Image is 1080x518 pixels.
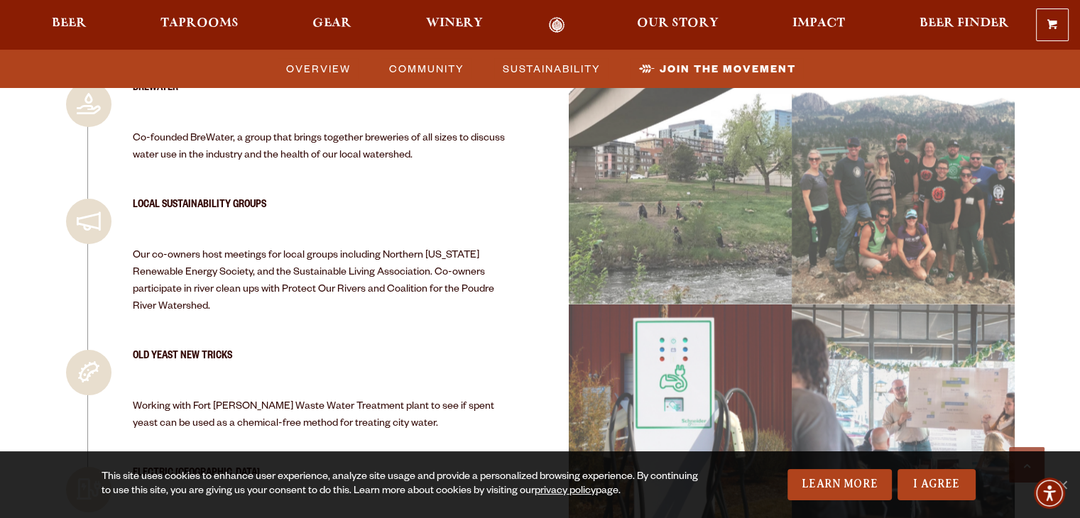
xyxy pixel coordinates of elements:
a: Our Story [628,17,728,33]
a: Taprooms [151,17,248,33]
span: Winery [426,18,483,29]
span: Sustainability [503,58,601,79]
span: Our Story [637,18,719,29]
span: Gear [312,18,351,29]
span: Impact [792,18,845,29]
a: image Denver River Cleanup [569,82,792,305]
h3: BreWater [133,82,512,108]
a: Join the Movement [631,58,803,79]
a: Beer Finder [910,17,1018,33]
a: Overview [278,58,358,79]
span: Taprooms [160,18,239,29]
span: Working with Fort [PERSON_NAME] Waste Water Treatment plant to see if spent yeast can be used as ... [133,402,494,430]
span: Join the Movement [660,58,796,79]
a: Sustainability [494,58,608,79]
a: Winery [417,17,492,33]
p: Co-founded BreWater, a group that brings together breweries of all sizes to discuss water use in ... [133,131,512,165]
span: Our co-owners host meetings for local groups including Northern [US_STATE] Renewable Energy Socie... [133,250,494,313]
a: I Agree [898,469,976,500]
span: Overview [286,58,351,79]
div: Denver River Cleanup [569,82,792,304]
div: This site uses cookies to enhance user experience, analyze site usage and provide a personalized ... [102,470,707,499]
h3: Old Yeast New Tricks [133,350,512,376]
span: Beer Finder [919,18,1008,29]
span: Beer [52,18,87,29]
div: Accessibility Menu [1034,478,1065,509]
a: Beer [43,17,96,33]
a: privacy policy [535,486,596,497]
a: Impact [783,17,854,33]
a: Learn More [787,469,892,500]
div: brewater [792,82,1015,304]
a: Community [381,58,471,79]
span: Community [389,58,464,79]
a: Gear [303,17,361,33]
h3: Local Sustainability Groups [133,199,512,225]
a: Odell Home [530,17,584,33]
a: Scroll to top [1009,447,1044,483]
a: image brewater [792,82,1015,305]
